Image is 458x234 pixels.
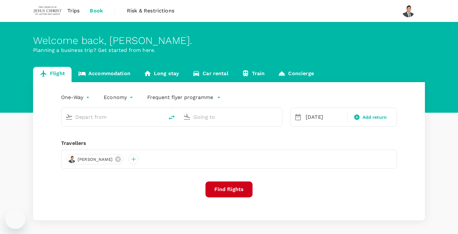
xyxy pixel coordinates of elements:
[160,116,161,117] button: Open
[33,35,425,46] div: Welcome back , [PERSON_NAME] .
[33,46,425,54] p: Planning a business trip? Get started from here.
[5,209,25,229] iframe: Button to launch messaging window
[127,7,174,15] span: Risk & Restrictions
[363,114,387,121] span: Add return
[186,67,235,82] a: Car rental
[271,67,320,82] a: Concierge
[61,139,397,147] div: Travellers
[303,111,346,124] div: [DATE]
[33,4,62,18] img: The Malaysian Church of Jesus Christ of Latter-day Saints
[235,67,272,82] a: Train
[90,7,103,15] span: Book
[61,92,91,103] div: One-Way
[74,156,116,163] span: [PERSON_NAME]
[137,67,186,82] a: Long stay
[205,181,253,197] button: Find flights
[67,7,80,15] span: Trips
[193,112,269,122] input: Going to
[147,94,213,101] p: Frequent flyer programme
[104,92,135,103] div: Economy
[33,67,72,82] a: Flight
[66,154,123,164] div: [PERSON_NAME]
[402,4,415,17] img: Yew Jin Chua
[164,110,179,125] button: delete
[278,116,279,117] button: Open
[147,94,221,101] button: Frequent flyer programme
[75,112,151,122] input: Depart from
[68,155,76,163] img: avatar-67c14c8e670bc.jpeg
[72,67,137,82] a: Accommodation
